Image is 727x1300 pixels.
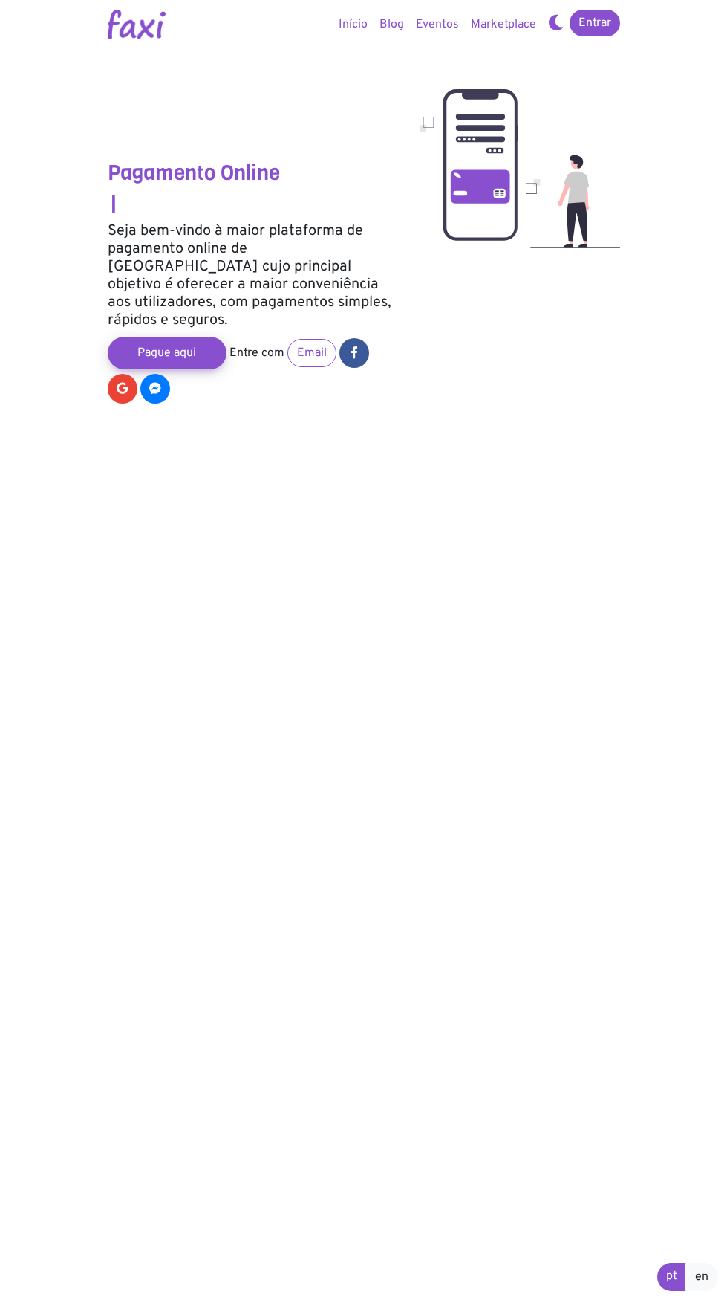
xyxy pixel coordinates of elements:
[374,10,410,39] a: Blog
[570,10,620,36] a: Entrar
[410,10,465,39] a: Eventos
[108,222,397,329] h5: Seja bem-vindo à maior plataforma de pagamento online de [GEOGRAPHIC_DATA] cujo principal objetiv...
[465,10,542,39] a: Marketplace
[229,346,284,360] span: Entre com
[685,1263,718,1291] a: en
[333,10,374,39] a: Início
[108,10,166,39] img: Logotipo Faxi Online
[108,337,226,369] a: Pague aqui
[287,339,336,367] a: Email
[108,161,397,186] h3: Pagamento Online
[657,1263,686,1291] a: pt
